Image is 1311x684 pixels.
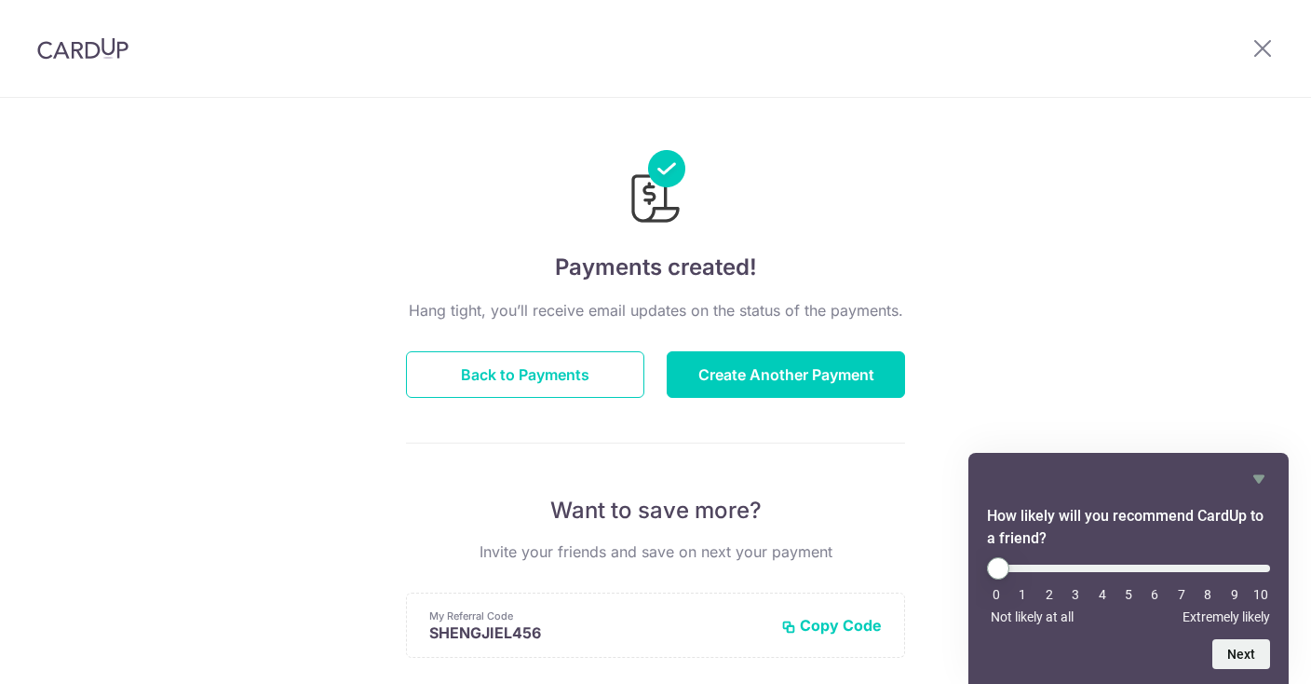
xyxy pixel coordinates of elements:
h4: Payments created! [406,251,905,284]
div: How likely will you recommend CardUp to a friend? Select an option from 0 to 10, with 0 being Not... [987,557,1270,624]
button: Next question [1212,639,1270,669]
li: 1 [1013,587,1032,602]
li: 6 [1145,587,1164,602]
p: Hang tight, you’ll receive email updates on the status of the payments. [406,299,905,321]
li: 7 [1172,587,1191,602]
h2: How likely will you recommend CardUp to a friend? Select an option from 0 to 10, with 0 being Not... [987,505,1270,550]
li: 9 [1225,587,1244,602]
img: Payments [626,150,685,228]
li: 0 [987,587,1006,602]
span: Not likely at all [991,609,1074,624]
p: My Referral Code [429,609,766,623]
li: 2 [1040,587,1059,602]
li: 4 [1093,587,1112,602]
button: Create Another Payment [667,351,905,398]
li: 10 [1251,587,1270,602]
button: Copy Code [781,616,882,635]
li: 5 [1119,587,1138,602]
li: 8 [1198,587,1217,602]
li: 3 [1066,587,1085,602]
p: SHENGJIEL456 [429,623,766,642]
div: How likely will you recommend CardUp to a friend? Select an option from 0 to 10, with 0 being Not... [987,468,1270,669]
p: Invite your friends and save on next your payment [406,540,905,563]
span: Extremely likely [1183,609,1270,624]
p: Want to save more? [406,496,905,526]
button: Back to Payments [406,351,644,398]
img: CardUp [37,37,128,60]
button: Hide survey [1248,468,1270,490]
